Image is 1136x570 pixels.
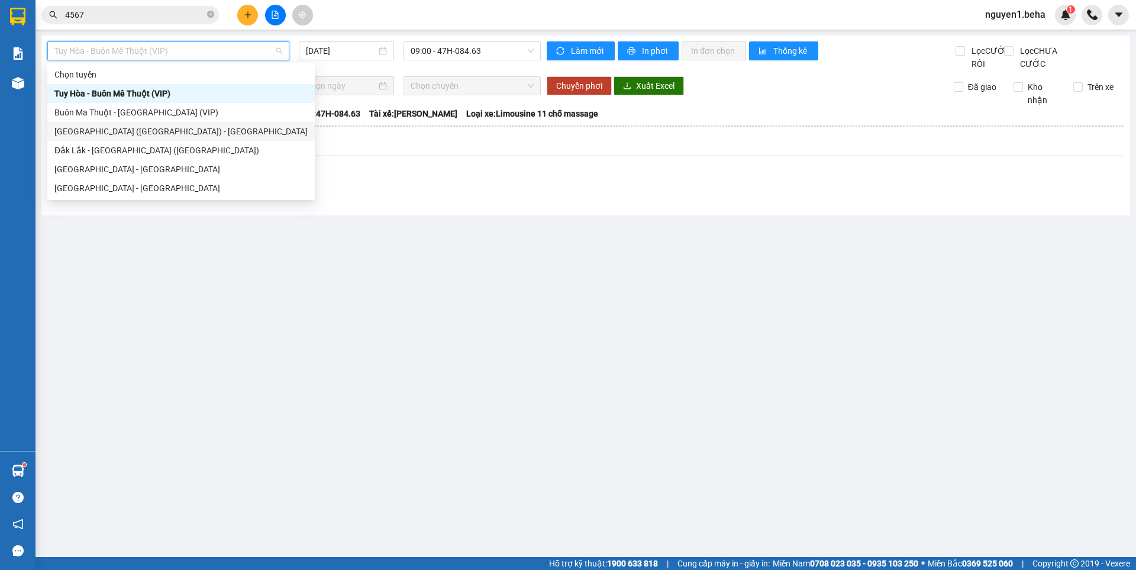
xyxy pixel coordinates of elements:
button: aim [292,5,313,25]
input: 13/10/2025 [306,44,376,57]
span: Hỗ trợ kỹ thuật: [549,557,658,570]
img: warehouse-icon [12,465,24,477]
span: question-circle [12,492,24,503]
img: icon-new-feature [1060,9,1071,20]
button: Chuyển phơi [547,76,612,95]
div: Tuy Hòa - Buôn Mê Thuột (VIP) [54,87,308,100]
span: search [49,11,57,19]
span: Làm mới [571,44,605,57]
div: [GEOGRAPHIC_DATA] - [GEOGRAPHIC_DATA] [54,182,308,195]
span: Thời gian : - Nhân viên nhận hàng : [44,20,314,45]
div: [GEOGRAPHIC_DATA] ([GEOGRAPHIC_DATA]) - [GEOGRAPHIC_DATA] [54,125,308,138]
div: Đắk Lắk - [GEOGRAPHIC_DATA] ([GEOGRAPHIC_DATA]) [54,144,308,157]
sup: 1 [1067,5,1075,14]
span: Tài xế: [PERSON_NAME] [369,107,457,120]
span: copyright [1070,559,1079,568]
span: printer [627,47,637,56]
button: In đơn chọn [682,41,746,60]
span: | [1022,557,1024,570]
span: Số xe: 47H-084.63 [293,107,360,120]
div: Buôn Ma Thuột - Tuy Hòa (VIP) [47,103,315,122]
span: Chọn chuyến [411,77,534,95]
span: ⚪️ [921,561,925,566]
img: phone-icon [1087,9,1098,20]
button: caret-down [1108,5,1129,25]
div: Chọn tuyến [54,68,308,81]
span: Miền Nam [773,557,918,570]
span: close-circle [207,11,214,18]
div: Đắk Lắk - Phú Yên (SC) [47,141,315,160]
span: Trên xe [1083,80,1118,94]
strong: 1900 633 818 [607,559,658,568]
span: caret-down [1114,9,1124,20]
div: Phú Yên - Đắk Lắk [47,160,315,179]
span: message [12,545,24,556]
span: Thống kê [773,44,809,57]
span: | [667,557,669,570]
span: bar-chart [759,47,769,56]
span: In phơi [642,44,669,57]
img: logo-vxr [10,8,25,25]
input: Chọn ngày [306,79,376,92]
div: Phú Yên (SC) - Đắk Lắk [47,122,315,141]
span: 09:00 - 47H-084.63 [411,42,534,60]
strong: 0708 023 035 - 0935 103 250 [810,559,918,568]
button: syncLàm mới [547,41,615,60]
span: sync [556,47,566,56]
span: Cung cấp máy in - giấy in: [677,557,770,570]
button: bar-chartThống kê [749,41,818,60]
span: close-circle [207,9,214,21]
span: Kho nhận [1023,80,1064,107]
span: aim [298,11,306,19]
button: file-add [265,5,286,25]
span: plus [244,11,252,19]
div: [GEOGRAPHIC_DATA] - [GEOGRAPHIC_DATA] [54,163,308,176]
span: 12:29:22 [DATE] [104,20,188,32]
span: Tuy Hòa - Buôn Mê Thuột (VIP) [54,42,282,60]
button: downloadXuất Excel [614,76,684,95]
span: [PERSON_NAME] [133,33,225,45]
span: file-add [271,11,279,19]
span: notification [12,519,24,530]
span: nguyen1.beha [976,7,1055,22]
input: Tìm tên, số ĐT hoặc mã đơn [65,8,205,21]
div: Tuy Hòa - Buôn Mê Thuột (VIP) [47,84,315,103]
span: 1 [1069,5,1073,14]
sup: 1 [22,463,26,466]
button: plus [237,5,258,25]
div: Đắk Lắk - Phú Yên [47,179,315,198]
span: Đã giao [963,80,1001,94]
div: Chọn tuyến [47,65,315,84]
img: warehouse-icon [12,77,24,89]
span: Lọc CƯỚC RỒI [967,44,1012,70]
strong: 0369 525 060 [962,559,1013,568]
div: Buôn Ma Thuột - [GEOGRAPHIC_DATA] (VIP) [54,106,308,119]
button: printerIn phơi [618,41,679,60]
img: solution-icon [12,47,24,60]
span: Loại xe: Limousine 11 chỗ massage [466,107,598,120]
span: Miền Bắc [928,557,1013,570]
span: Lọc CHƯA CƯỚC [1015,44,1076,70]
